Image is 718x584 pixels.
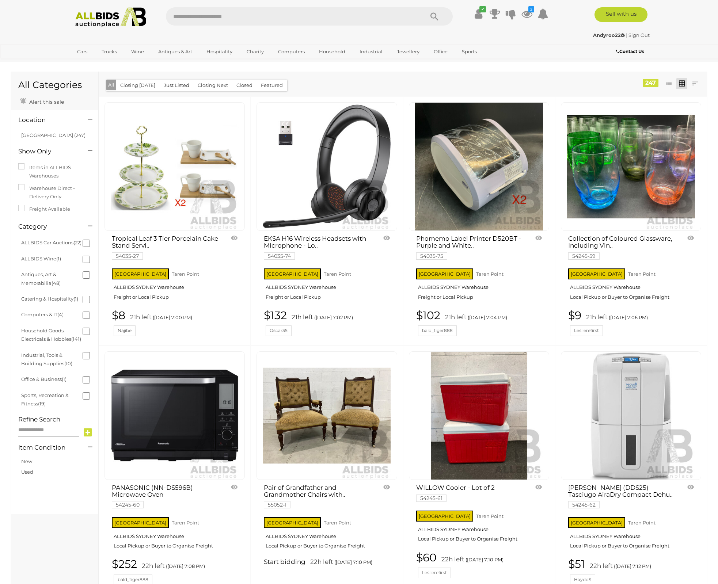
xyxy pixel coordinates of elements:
[27,99,64,105] span: Alert this sale
[568,484,675,508] a: [PERSON_NAME] (DDS25) Tasciugo AiraDry Compact Dehu.. 54245-62
[643,79,658,87] div: 247
[264,266,391,306] a: [GEOGRAPHIC_DATA] Taren Point ALLBIDS SYDNEY Warehouse Freight or Local Pickup
[273,46,309,58] a: Computers
[567,352,695,480] img: De'Longhi (DDS25) Tasciugo AiraDry Compact Dehumidifier
[159,80,194,91] button: Just Listed
[416,309,544,336] a: $102 21h left ([DATE] 7:04 PM) bald_tiger888
[593,32,626,38] a: Andyroo22
[18,205,70,213] label: Freight Available
[153,46,197,58] a: Antiques & Art
[616,47,646,56] a: Contact Us
[18,163,91,180] label: Items in ALLBIDS Warehouses
[57,312,64,317] span: (4)
[594,7,647,22] a: Sell with us
[64,360,72,366] span: (10)
[429,46,452,58] a: Office
[72,58,134,70] a: [GEOGRAPHIC_DATA]
[111,103,239,230] img: Tropical Leaf 3 Tier Porcelain Cake Stand Serving Plate X2 & 4 Pieces Coffee /Tea Serving Set X4 ...
[568,266,696,306] a: [GEOGRAPHIC_DATA] Taren Point ALLBIDS SYDNEY Warehouse Local Pickup or Buyer to Organise Freight
[257,102,397,231] a: EKSA H16 Wireless Headsets with Microphone - Lot of 4 - Estimated Total RRP $ 360
[21,469,33,475] a: Used
[264,558,391,566] a: Start bidding 22h left ([DATE] 7:10 PM)
[71,7,151,27] img: Allbids.com.au
[264,515,391,554] a: [GEOGRAPHIC_DATA] Taren Point ALLBIDS SYDNEY Warehouse Local Pickup or Buyer to Organise Freight
[112,515,239,554] a: [GEOGRAPHIC_DATA] Taren Point ALLBIDS SYDNEY Warehouse Local Pickup or Buyer to Organise Freight
[561,102,701,231] a: Collection of Coloured Glassware, Including Vintage 12 Green Tumblers and Set of 10 Harlequin She...
[112,484,219,508] a: PANASONIC (NN-DS596B) Microwave Oven 54245-60
[355,46,387,58] a: Industrial
[416,266,544,306] a: [GEOGRAPHIC_DATA] Taren Point ALLBIDS SYDNEY Warehouse Freight or Local Pickup
[105,351,245,480] a: PANASONIC (NN-DS596B) Microwave Oven
[314,46,350,58] a: Household
[71,336,81,342] span: (141)
[21,328,81,342] a: Household Goods, Electricals & Hobbies(141)
[112,235,219,259] a: Tropical Leaf 3 Tier Porcelain Cake Stand Servi.. 54035-27
[628,32,650,38] a: Sign Out
[106,80,116,90] button: All
[105,102,245,231] a: Tropical Leaf 3 Tier Porcelain Cake Stand Serving Plate X2 & 4 Pieces Coffee /Tea Serving Set X4 ...
[568,235,675,259] a: Collection of Coloured Glassware, Including Vin.. 54245-59
[21,256,61,262] a: ALLBIDS Wine(1)
[112,309,239,336] a: $8 21h left ([DATE] 7:00 PM) Najibe
[528,6,534,12] i: 2
[193,80,232,91] button: Closing Next
[415,103,543,230] img: Phomemo Label Printer D520BT - Purple and White - Lot of 2
[568,309,696,336] a: $9 21h left ([DATE] 7:06 PM) Leslierefirst
[416,508,544,548] a: [GEOGRAPHIC_DATA] Taren Point ALLBIDS SYDNEY Warehouse Local Pickup or Buyer to Organise Freight
[264,309,391,336] a: $132 21h left ([DATE] 7:02 PM) Oscar35
[21,312,64,317] a: Computers & IT(4)
[457,46,482,58] a: Sports
[479,6,486,12] i: ✔
[409,102,549,231] a: Phomemo Label Printer D520BT - Purple and White - Lot of 2
[392,46,424,58] a: Jewellery
[18,184,91,201] label: Warehouse Direct - Delivery Only
[415,352,543,480] img: WILLOW Cooler - Lot of 2
[416,551,544,578] a: $60 22h left ([DATE] 7:10 PM) Leslierefirst
[264,235,371,259] a: EKSA H16 Wireless Headsets with Microphone - Lo.. 54035-74
[21,132,86,138] a: [GEOGRAPHIC_DATA] (247)
[97,46,122,58] a: Trucks
[263,103,391,230] img: EKSA H16 Wireless Headsets with Microphone - Lot of 4 - Estimated Total RRP $ 360
[52,280,61,286] span: (48)
[18,148,77,155] h4: Show Only
[56,256,61,262] span: (1)
[409,351,549,480] a: WILLOW Cooler - Lot of 2
[116,80,160,91] button: Closing [DATE]
[73,240,81,245] span: (22)
[521,7,532,20] a: 2
[242,46,269,58] a: Charity
[126,46,149,58] a: Wine
[18,117,77,123] h4: Location
[416,235,523,259] a: Phomemo Label Printer D520BT - Purple and White.. 54035-75
[202,46,237,58] a: Hospitality
[112,266,239,306] a: [GEOGRAPHIC_DATA] Taren Point ALLBIDS SYDNEY Warehouse Freight or Local Pickup
[21,271,61,286] a: Antiques, Art & Memorabilia(48)
[416,484,523,501] a: WILLOW Cooler - Lot of 2 54245-61
[72,46,92,58] a: Cars
[416,7,453,26] button: Search
[593,32,625,38] strong: Andyroo22
[21,240,81,245] a: ALLBIDS Car Auctions(22)
[18,444,77,451] h4: Item Condition
[626,32,627,38] span: |
[21,296,78,302] a: Catering & Hospitality(1)
[561,351,701,480] a: De'Longhi (DDS25) Tasciugo AiraDry Compact Dehumidifier
[21,458,32,464] a: New
[257,80,287,91] button: Featured
[21,352,72,366] a: Industrial, Tools & Building Supplies(10)
[263,352,391,480] img: Pair of Grandfather and Grandmother Chairs with Velvet Upholstery
[232,80,257,91] button: Closed
[73,296,78,302] span: (1)
[257,351,397,480] a: Pair of Grandfather and Grandmother Chairs with Velvet Upholstery
[264,484,371,508] a: Pair of Grandfather and Grandmother Chairs with.. 55052-1
[111,352,239,480] img: PANASONIC (NN-DS596B) Microwave Oven
[18,80,91,90] h1: All Categories
[473,7,484,20] a: ✔
[62,376,67,382] span: (1)
[21,376,67,382] a: Office & Business(1)
[38,401,46,406] span: (19)
[567,103,695,230] img: Collection of Coloured Glassware, Including Vintage 12 Green Tumblers and Set of 10 Harlequin She...
[21,392,69,406] a: Sports, Recreation & Fitness(19)
[18,416,96,423] h4: Refine Search
[568,515,696,554] a: [GEOGRAPHIC_DATA] Taren Point ALLBIDS SYDNEY Warehouse Local Pickup or Buyer to Organise Freight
